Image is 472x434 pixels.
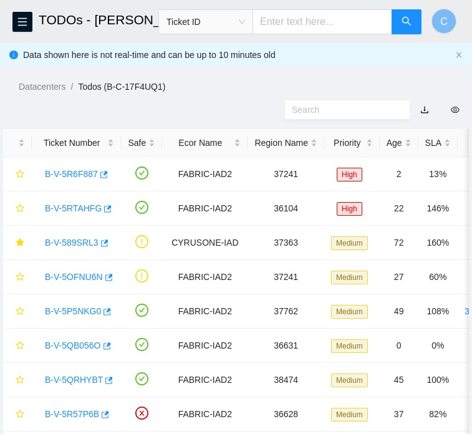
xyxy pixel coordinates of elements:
[10,370,25,390] button: star
[45,340,101,350] a: B-V-5QB056O
[402,16,412,28] span: search
[331,305,368,319] span: Medium
[331,339,368,353] span: Medium
[418,294,458,329] td: 108%
[135,269,148,282] span: exclamation-circle
[16,272,24,282] span: star
[45,203,102,213] a: B-V-5RTAHFG
[10,267,25,287] button: star
[162,157,248,191] td: FABRIC-IAD2
[392,9,421,34] button: search
[248,397,324,432] td: 36628
[135,338,148,351] span: check-circle
[16,170,24,180] span: star
[135,372,148,385] span: check-circle
[10,233,25,253] button: star
[162,363,248,397] td: FABRIC-IAD2
[10,301,25,321] button: star
[162,294,248,329] td: FABRIC-IAD2
[10,404,25,424] button: star
[16,204,24,214] span: star
[78,82,165,92] a: Todos (B-C-17F4UQ1)
[162,226,248,260] td: CYRUSONE-IAD
[380,226,418,260] td: 72
[418,329,458,363] td: 0%
[380,363,418,397] td: 45
[420,105,429,115] a: download
[418,363,458,397] td: 100%
[13,17,32,27] span: menu
[162,260,248,294] td: FABRIC-IAD2
[135,235,148,248] span: exclamation-circle
[337,202,362,216] span: High
[45,306,101,316] a: B-V-5P5NKG0
[380,294,418,329] td: 49
[135,166,148,180] span: check-circle
[19,82,65,92] a: Datacenters
[10,164,25,184] button: star
[248,294,324,329] td: 37762
[135,407,148,420] span: close-circle
[248,157,324,191] td: 37241
[418,226,458,260] td: 160%
[135,201,148,214] span: check-circle
[16,341,24,351] span: star
[380,157,418,191] td: 2
[248,363,324,397] td: 38474
[292,103,393,117] input: Search
[135,304,148,317] span: check-circle
[248,226,324,260] td: 37363
[440,14,448,29] span: C
[12,12,32,32] button: menu
[16,410,24,420] span: star
[248,191,324,226] td: 36104
[162,329,248,363] td: FABRIC-IAD2
[331,408,368,422] span: Medium
[248,260,324,294] td: 37241
[45,375,103,385] a: B-V-5QRHYBT
[10,198,25,218] button: star
[418,397,458,432] td: 82%
[248,329,324,363] td: 36631
[16,238,24,248] span: star
[380,260,418,294] td: 27
[418,157,458,191] td: 13%
[431,9,456,34] button: C
[451,105,460,114] span: eye
[45,272,103,282] a: B-V-5OFNU6N
[337,168,362,181] span: High
[380,397,418,432] td: 37
[45,169,98,179] a: B-V-5R6F887
[45,409,99,419] a: B-V-5R57P6B
[418,191,458,226] td: 146%
[411,100,438,120] button: download
[253,9,392,34] input: Enter text here...
[162,191,248,226] td: FABRIC-IAD2
[70,82,73,92] span: /
[418,260,458,294] td: 60%
[166,12,245,31] span: Ticket ID
[331,374,368,387] span: Medium
[380,329,418,363] td: 0
[162,397,248,432] td: FABRIC-IAD2
[331,271,368,284] span: Medium
[16,307,24,317] span: star
[331,236,368,250] span: Medium
[16,375,24,385] span: star
[10,335,25,355] button: star
[380,191,418,226] td: 22
[45,238,99,248] a: B-V-589SRL3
